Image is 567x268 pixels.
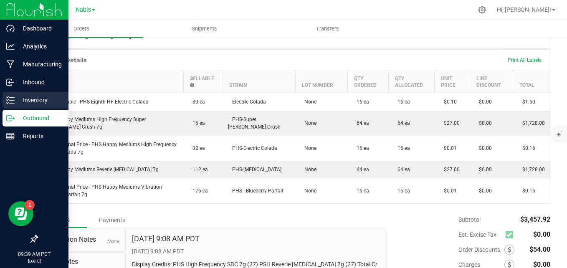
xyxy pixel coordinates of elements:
[352,99,369,105] span: 16 ea
[300,145,316,151] span: None
[43,184,162,197] span: Promotional Price - PHS Happy Mediums Vibration Blueberry Parfait 7g
[228,99,266,105] span: Electric Colada
[43,235,119,245] span: Destination Notes
[352,188,369,194] span: 16 ea
[475,188,492,194] span: $0.00
[518,188,535,194] span: $0.16
[6,132,15,140] inline-svg: Reports
[6,114,15,122] inline-svg: Outbound
[6,42,15,51] inline-svg: Analytics
[513,71,550,93] th: Total
[440,120,460,126] span: $27.00
[43,142,177,155] span: Promotional Price - PHS Happy Mediums High Frequency Electric Colada 7g
[6,60,15,68] inline-svg: Manufacturing
[228,145,277,151] span: PHS-Electric Colada
[475,120,492,126] span: $0.00
[183,71,223,93] th: Sellable
[305,25,350,33] span: Transfers
[38,71,184,93] th: Item
[458,246,504,253] span: Order Discounts
[4,258,65,264] p: [DATE]
[518,167,545,172] span: $1,728.00
[520,215,550,223] span: $3,457.92
[107,238,119,244] span: None
[43,116,146,130] span: PHS Happy Mediums High Frequency Super [PERSON_NAME] Crush 7g
[393,120,410,126] span: 64 ea
[15,41,65,51] p: Analytics
[6,24,15,33] inline-svg: Dashboard
[458,231,502,238] span: Est. Excise Tax
[393,99,410,105] span: 16 ea
[188,145,205,151] span: 32 ea
[475,145,492,151] span: $0.00
[25,200,35,210] iframe: Resource center unread badge
[43,167,159,172] span: PHS Happy Mediums Reverie [MEDICAL_DATA] 7g
[6,78,15,86] inline-svg: Inbound
[295,71,347,93] th: Lot Number
[43,99,149,105] span: Staff Sample - PHS Eighth HF Electric Colada
[300,188,316,194] span: None
[393,167,410,172] span: 64 ea
[43,257,119,267] span: Order Notes
[347,71,388,93] th: Qty Ordered
[393,145,410,151] span: 16 ea
[300,120,316,126] span: None
[87,212,137,228] div: Payments
[497,6,551,13] span: Hi, [PERSON_NAME]!
[20,20,143,38] a: Orders
[188,120,205,126] span: 16 ea
[15,131,65,141] p: Reports
[393,188,410,194] span: 16 ea
[188,188,208,194] span: 176 ea
[15,95,65,105] p: Inventory
[518,145,535,151] span: $0.16
[62,25,101,33] span: Orders
[228,167,281,172] span: PHS-[MEDICAL_DATA]
[143,20,266,38] a: Shipments
[458,261,504,268] span: Charges
[435,71,470,93] th: Unit Price
[15,113,65,123] p: Outbound
[506,229,517,240] span: Calculate excise tax
[352,145,369,151] span: 16 ea
[352,120,369,126] span: 64 ea
[181,25,228,33] span: Shipments
[188,99,205,105] span: 80 ea
[470,71,513,93] th: Line Discount
[15,23,65,33] p: Dashboard
[228,116,281,130] span: PHS-Super [PERSON_NAME] Crush
[4,250,65,258] p: 09:39 AM PDT
[228,188,283,194] span: PHS - Blueberry Parfait
[6,96,15,104] inline-svg: Inventory
[388,71,435,93] th: Qty Allocated
[223,71,296,93] th: Strain
[132,247,379,256] p: [DATE] 9:08 AM PDT
[132,235,200,243] h4: [DATE] 9:08 AM PDT
[477,6,487,14] div: Manage settings
[76,6,91,13] span: Nabis
[15,77,65,87] p: Inbound
[188,167,208,172] span: 112 ea
[529,245,550,253] span: $54.00
[475,99,492,105] span: $0.00
[300,167,316,172] span: None
[300,99,316,105] span: None
[533,230,550,238] span: $0.00
[440,167,460,172] span: $27.00
[440,145,457,151] span: $0.01
[458,216,481,223] span: Subtotal
[266,20,390,38] a: Transfers
[440,188,457,194] span: $0.01
[518,99,535,105] span: $1.60
[518,120,545,126] span: $1,728.00
[508,57,542,63] span: Print All Labels
[15,59,65,69] p: Manufacturing
[8,201,33,226] iframe: Resource center
[352,167,369,172] span: 64 ea
[475,167,492,172] span: $0.00
[440,99,457,105] span: $0.10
